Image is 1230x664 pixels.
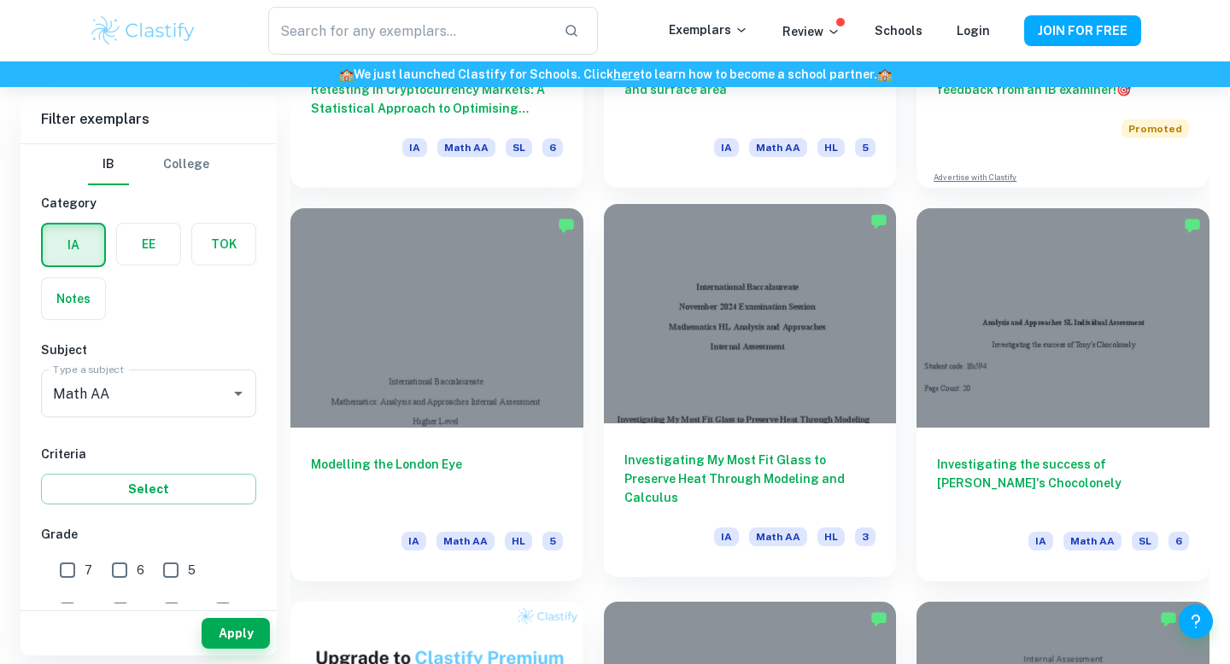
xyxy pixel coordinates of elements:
[163,144,209,185] button: College
[3,65,1227,84] h6: We just launched Clastify for Schools. Click to learn how to become a school partner.
[714,138,739,157] span: IA
[437,138,495,157] span: Math AA
[937,455,1189,511] h6: Investigating the success of [PERSON_NAME]'s Chocolonely
[1132,532,1158,550] span: SL
[558,217,575,234] img: Marked
[53,362,124,376] label: Type a subject
[624,61,876,118] h6: Modelling perfume bottles to find volume and surface area
[877,67,892,81] span: 🏫
[89,14,197,48] img: Clastify logo
[41,194,256,213] h6: Category
[1024,15,1141,46] button: JOIN FOR FREE
[20,96,277,143] h6: Filter exemplars
[85,601,93,620] span: 4
[855,138,876,157] span: 5
[714,527,739,546] span: IA
[401,532,426,550] span: IA
[138,601,145,620] span: 3
[436,532,495,550] span: Math AA
[226,382,250,405] button: Open
[1116,83,1131,96] span: 🎯
[88,144,209,185] div: Filter type choice
[202,618,270,649] button: Apply
[1028,532,1053,550] span: IA
[41,474,256,504] button: Select
[1160,610,1177,627] img: Marked
[1168,532,1189,550] span: 6
[290,208,583,581] a: Modelling the London EyeIAMath AAHL5
[855,527,876,546] span: 3
[505,532,532,550] span: HL
[817,138,845,157] span: HL
[117,224,180,265] button: EE
[542,138,563,157] span: 6
[870,213,887,230] img: Marked
[339,67,354,81] span: 🏫
[1184,217,1201,234] img: Marked
[624,451,876,507] h6: Investigating My Most Fit Glass to Preserve Heat Through Modeling and Calculus
[240,601,245,620] span: 1
[85,561,92,580] span: 7
[749,138,807,157] span: Math AA
[268,7,550,55] input: Search for any exemplars...
[42,278,105,319] button: Notes
[311,61,563,118] h6: Analysing the Probability of Resistance Retesting in Cryptocurrency Markets: A Statistical Approa...
[817,527,845,546] span: HL
[957,24,990,38] a: Login
[604,208,897,581] a: Investigating My Most Fit Glass to Preserve Heat Through Modeling and CalculusIAMath AAHL3
[542,532,563,550] span: 5
[43,224,104,265] button: IA
[917,208,1209,581] a: Investigating the success of [PERSON_NAME]'s ChocolonelyIAMath AASL6
[1179,604,1213,638] button: Help and Feedback
[870,610,887,627] img: Marked
[402,138,427,157] span: IA
[1063,532,1122,550] span: Math AA
[1122,119,1189,138] span: Promoted
[506,138,532,157] span: SL
[189,601,196,620] span: 2
[137,561,144,580] span: 6
[88,144,129,185] button: IB
[875,24,922,38] a: Schools
[192,224,255,265] button: TOK
[41,341,256,359] h6: Subject
[669,20,748,39] p: Exemplars
[188,561,196,580] span: 5
[782,22,840,41] p: Review
[41,525,256,544] h6: Grade
[749,527,807,546] span: Math AA
[311,455,563,511] h6: Modelling the London Eye
[934,172,1016,183] a: Advertise with Clastify
[613,67,640,81] a: here
[41,445,256,463] h6: Criteria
